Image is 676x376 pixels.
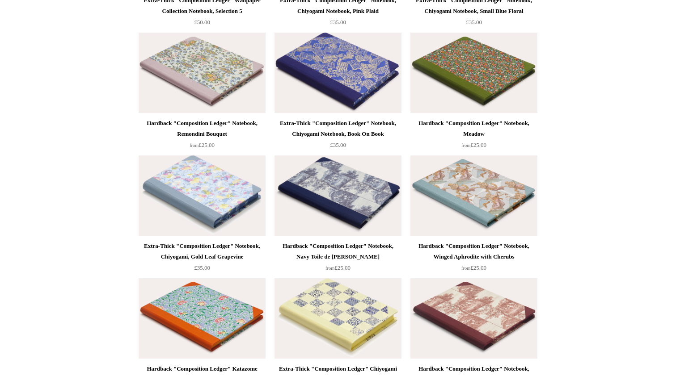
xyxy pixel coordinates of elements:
img: Extra-Thick "Composition Ledger" Notebook, Chiyogami, Gold Leaf Grapevine [139,155,266,236]
div: Hardback "Composition Ledger" Notebook, Navy Toile de [PERSON_NAME] [277,241,399,262]
img: Hardback "Composition Ledger" Notebook, Winged Aphrodite with Cherubs [410,155,537,236]
img: Hardback "Composition Ledger" Notebook, Burgundy Toile de Jouy [410,278,537,359]
div: Hardback "Composition Ledger" Notebook, Meadow [413,118,535,139]
a: Hardback "Composition Ledger" Notebook, Burgundy Toile de Jouy Hardback "Composition Ledger" Note... [410,278,537,359]
span: £35.00 [194,264,210,271]
span: £25.00 [325,264,351,271]
a: Hardback "Composition Ledger" Notebook, Winged Aphrodite with Cherubs from£25.00 [410,241,537,277]
a: Hardback "Composition Ledger" Notebook, Navy Toile de [PERSON_NAME] from£25.00 [275,241,401,277]
span: £35.00 [466,19,482,25]
div: Hardback "Composition Ledger" Notebook, Remondini Bouquet [141,118,263,139]
span: £50.00 [194,19,210,25]
img: Hardback "Composition Ledger" Notebook, Meadow [410,33,537,113]
span: from [461,266,470,271]
a: Extra-Thick "Composition Ledger" Notebook, Chiyogami, Gold Leaf Grapevine Extra-Thick "Compositio... [139,155,266,236]
img: Hardback "Composition Ledger" Notebook, Remondini Bouquet [139,33,266,113]
span: from [461,143,470,148]
a: Extra-Thick "Composition Ledger" Notebook, Chiyogami Notebook, Book On Book £35.00 [275,118,401,155]
div: Extra-Thick "Composition Ledger" Notebook, Chiyogami Notebook, Book On Book [277,118,399,139]
a: Hardback "Composition Ledger" Katazome Notebook, Brocade Hardback "Composition Ledger" Katazome N... [139,278,266,359]
span: £35.00 [330,19,346,25]
span: from [325,266,334,271]
a: Hardback "Composition Ledger" Notebook, Navy Toile de Jouy Hardback "Composition Ledger" Notebook... [275,155,401,236]
span: £25.00 [190,142,215,148]
div: Hardback "Composition Ledger" Notebook, Winged Aphrodite with Cherubs [413,241,535,262]
img: Hardback "Composition Ledger" Katazome Notebook, Brocade [139,278,266,359]
span: £25.00 [461,264,486,271]
span: £25.00 [461,142,486,148]
img: Extra-Thick "Composition Ledger" Chiyogami Notebook, Floral Chequered [275,278,401,359]
img: Extra-Thick "Composition Ledger" Notebook, Chiyogami Notebook, Book On Book [275,33,401,113]
span: from [190,143,199,148]
div: Extra-Thick "Composition Ledger" Notebook, Chiyogami, Gold Leaf Grapevine [141,241,263,262]
a: Hardback "Composition Ledger" Notebook, Remondini Bouquet from£25.00 [139,118,266,155]
a: Hardback "Composition Ledger" Notebook, Meadow from£25.00 [410,118,537,155]
a: Extra-Thick "Composition Ledger" Chiyogami Notebook, Floral Chequered Extra-Thick "Composition Le... [275,278,401,359]
a: Hardback "Composition Ledger" Notebook, Meadow Hardback "Composition Ledger" Notebook, Meadow [410,33,537,113]
a: Extra-Thick "Composition Ledger" Notebook, Chiyogami Notebook, Book On Book Extra-Thick "Composit... [275,33,401,113]
a: Extra-Thick "Composition Ledger" Notebook, Chiyogami, Gold Leaf Grapevine £35.00 [139,241,266,277]
img: Hardback "Composition Ledger" Notebook, Navy Toile de Jouy [275,155,401,236]
span: £35.00 [330,142,346,148]
a: Hardback "Composition Ledger" Notebook, Winged Aphrodite with Cherubs Hardback "Composition Ledge... [410,155,537,236]
a: Hardback "Composition Ledger" Notebook, Remondini Bouquet Hardback "Composition Ledger" Notebook,... [139,33,266,113]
